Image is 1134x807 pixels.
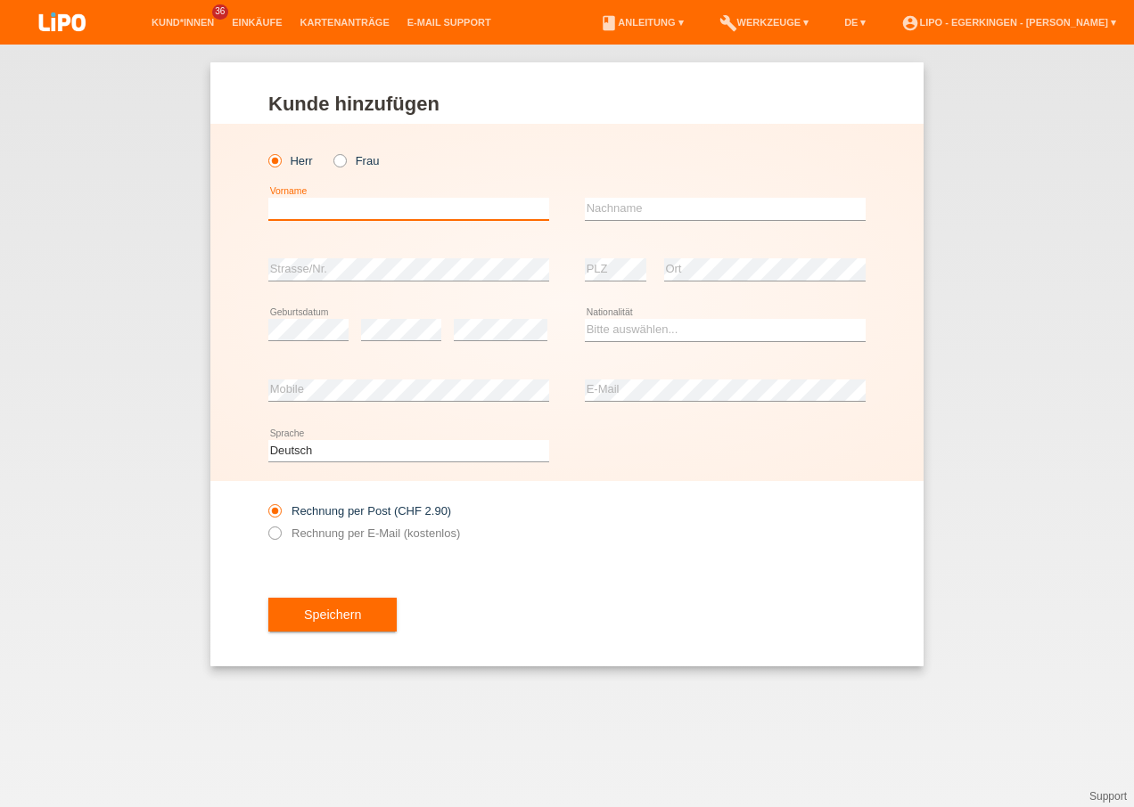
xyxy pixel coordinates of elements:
[268,504,280,526] input: Rechnung per Post (CHF 2.90)
[1089,790,1127,803] a: Support
[333,154,379,167] label: Frau
[892,17,1125,28] a: account_circleLIPO - Egerkingen - [PERSON_NAME] ▾
[268,526,280,549] input: Rechnung per E-Mail (kostenlos)
[600,14,618,32] i: book
[333,154,345,166] input: Frau
[719,14,737,32] i: build
[292,17,399,28] a: Kartenanträge
[268,504,451,518] label: Rechnung per Post (CHF 2.90)
[268,93,866,115] h1: Kunde hinzufügen
[591,17,692,28] a: bookAnleitung ▾
[268,598,397,632] button: Speichern
[268,154,313,167] label: Herr
[399,17,500,28] a: E-Mail Support
[268,154,280,166] input: Herr
[901,14,919,32] i: account_circle
[835,17,875,28] a: DE ▾
[223,17,291,28] a: Einkäufe
[304,607,361,622] span: Speichern
[212,4,228,20] span: 36
[711,17,818,28] a: buildWerkzeuge ▾
[18,37,107,50] a: LIPO pay
[143,17,223,28] a: Kund*innen
[268,526,460,540] label: Rechnung per E-Mail (kostenlos)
